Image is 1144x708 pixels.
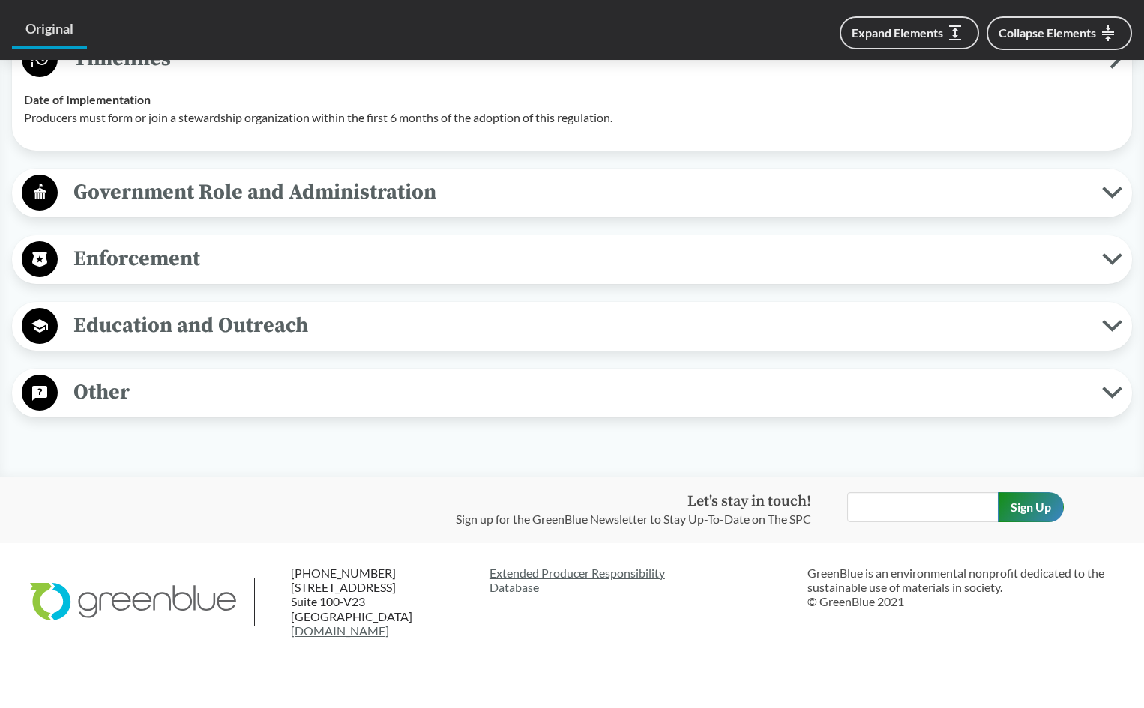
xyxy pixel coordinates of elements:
button: Government Role and Administration [17,174,1127,212]
p: Sign up for the GreenBlue Newsletter to Stay Up-To-Date on The SPC [456,510,811,528]
input: Sign Up [998,492,1064,522]
button: Education and Outreach [17,307,1127,345]
button: Enforcement [17,240,1127,279]
p: Producers must form or join a stewardship organization within the first 6 months of the adoption ... [24,109,1120,127]
span: Enforcement [58,242,1102,276]
a: [DOMAIN_NAME] [291,623,389,638]
button: Collapse Elements [987,16,1132,50]
strong: Date of Implementation [24,92,151,106]
p: GreenBlue is an environmental nonprofit dedicated to the sustainable use of materials in society.... [807,566,1114,609]
span: Other [58,375,1102,409]
a: Original [12,12,87,49]
span: Education and Outreach [58,309,1102,342]
a: Extended Producer ResponsibilityDatabase [490,566,796,594]
button: Other [17,374,1127,412]
button: Expand Elements [840,16,979,49]
strong: Let's stay in touch! [687,492,811,511]
span: Government Role and Administration [58,175,1102,209]
p: [PHONE_NUMBER] [STREET_ADDRESS] Suite 100-V23 [GEOGRAPHIC_DATA] [291,566,472,638]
